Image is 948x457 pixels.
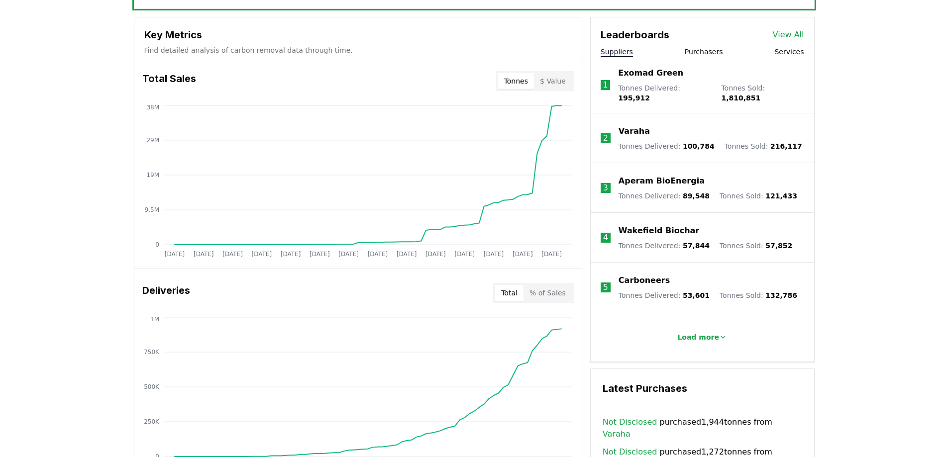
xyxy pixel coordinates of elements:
[619,225,699,237] a: Wakefield Biochar
[310,251,330,258] tspan: [DATE]
[774,47,804,57] button: Services
[495,285,524,301] button: Total
[144,349,160,356] tspan: 750K
[603,232,608,244] p: 4
[773,29,804,41] a: View All
[280,251,301,258] tspan: [DATE]
[720,241,792,251] p: Tonnes Sold :
[338,251,359,258] tspan: [DATE]
[619,125,650,137] a: Varaha
[524,285,572,301] button: % of Sales
[765,291,797,299] span: 132,786
[513,251,533,258] tspan: [DATE]
[222,251,243,258] tspan: [DATE]
[603,281,608,293] p: 5
[720,290,797,300] p: Tonnes Sold :
[367,251,388,258] tspan: [DATE]
[683,192,710,200] span: 89,548
[603,79,608,91] p: 1
[603,428,631,440] a: Varaha
[683,142,715,150] span: 100,784
[603,381,802,396] h3: Latest Purchases
[619,241,710,251] p: Tonnes Delivered :
[425,251,446,258] tspan: [DATE]
[483,251,504,258] tspan: [DATE]
[619,290,710,300] p: Tonnes Delivered :
[144,418,160,425] tspan: 250K
[164,251,185,258] tspan: [DATE]
[601,27,669,42] h3: Leaderboards
[541,251,562,258] tspan: [DATE]
[396,251,417,258] tspan: [DATE]
[618,94,650,102] span: 195,912
[146,104,159,111] tspan: 38M
[720,191,797,201] p: Tonnes Sold :
[721,94,760,102] span: 1,810,851
[144,206,159,213] tspan: 9.5M
[144,383,160,390] tspan: 500K
[683,291,710,299] span: 53,601
[619,191,710,201] p: Tonnes Delivered :
[721,83,804,103] p: Tonnes Sold :
[669,327,735,347] button: Load more
[142,71,196,91] h3: Total Sales
[142,283,190,303] h3: Deliveries
[454,251,475,258] tspan: [DATE]
[619,141,715,151] p: Tonnes Delivered :
[619,274,670,286] a: Carboneers
[603,182,608,194] p: 3
[765,242,792,250] span: 57,852
[603,416,802,440] span: purchased 1,944 tonnes from
[534,73,572,89] button: $ Value
[725,141,802,151] p: Tonnes Sold :
[146,137,159,144] tspan: 29M
[155,241,159,248] tspan: 0
[685,47,723,57] button: Purchasers
[683,242,710,250] span: 57,844
[618,67,683,79] a: Exomad Green
[603,416,657,428] a: Not Disclosed
[193,251,213,258] tspan: [DATE]
[146,172,159,179] tspan: 19M
[619,175,705,187] a: Aperam BioEnergia
[498,73,534,89] button: Tonnes
[150,316,159,323] tspan: 1M
[251,251,272,258] tspan: [DATE]
[601,47,633,57] button: Suppliers
[677,332,719,342] p: Load more
[770,142,802,150] span: 216,117
[618,83,711,103] p: Tonnes Delivered :
[144,45,572,55] p: Find detailed analysis of carbon removal data through time.
[603,132,608,144] p: 2
[144,27,572,42] h3: Key Metrics
[765,192,797,200] span: 121,433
